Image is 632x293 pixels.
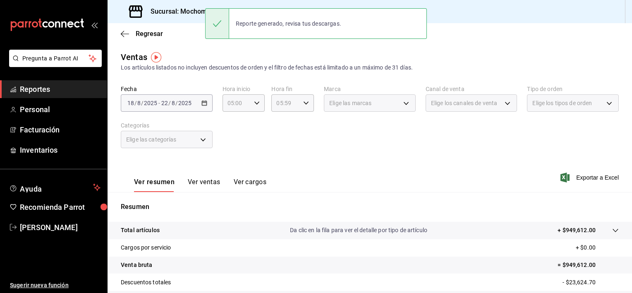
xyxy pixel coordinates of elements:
[127,100,134,106] input: --
[562,173,619,183] button: Exportar a Excel
[175,100,178,106] span: /
[20,84,101,95] span: Reportes
[134,178,266,192] div: navigation tabs
[527,86,619,92] label: Tipo de orden
[121,63,619,72] div: Los artículos listados no incluyen descuentos de orden y el filtro de fechas está limitado a un m...
[151,52,161,62] img: Tooltip marker
[121,261,152,269] p: Venta bruta
[558,261,619,269] p: = $949,612.00
[20,124,101,135] span: Facturación
[576,243,619,252] p: + $0.00
[223,86,265,92] label: Hora inicio
[234,178,267,192] button: Ver cargos
[178,100,192,106] input: ----
[171,100,175,106] input: --
[20,183,90,192] span: Ayuda
[121,278,171,287] p: Descuentos totales
[229,14,348,33] div: Reporte generado, revisa tus descargas.
[121,226,160,235] p: Total artículos
[431,99,497,107] span: Elige los canales de venta
[22,54,89,63] span: Pregunta a Parrot AI
[558,226,596,235] p: + $949,612.00
[20,104,101,115] span: Personal
[161,100,168,106] input: --
[271,86,314,92] label: Hora fin
[121,51,147,63] div: Ventas
[134,178,175,192] button: Ver resumen
[9,50,102,67] button: Pregunta a Parrot AI
[168,100,171,106] span: /
[329,99,371,107] span: Elige las marcas
[10,281,101,290] span: Sugerir nueva función
[126,135,177,144] span: Elige las categorías
[324,86,416,92] label: Marca
[188,178,220,192] button: Ver ventas
[144,7,285,17] h3: Sucursal: Mochomos ([GEOGRAPHIC_DATA])
[144,100,158,106] input: ----
[121,86,213,92] label: Fecha
[6,60,102,69] a: Pregunta a Parrot AI
[563,278,619,287] p: - $23,624.70
[141,100,144,106] span: /
[532,99,592,107] span: Elige los tipos de orden
[158,100,160,106] span: -
[290,226,427,235] p: Da clic en la fila para ver el detalle por tipo de artículo
[20,222,101,233] span: [PERSON_NAME]
[91,22,98,28] button: open_drawer_menu
[121,202,619,212] p: Resumen
[121,243,171,252] p: Cargos por servicio
[20,202,101,213] span: Recomienda Parrot
[20,144,101,156] span: Inventarios
[426,86,517,92] label: Canal de venta
[137,100,141,106] input: --
[121,30,163,38] button: Regresar
[136,30,163,38] span: Regresar
[134,100,137,106] span: /
[121,122,213,128] label: Categorías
